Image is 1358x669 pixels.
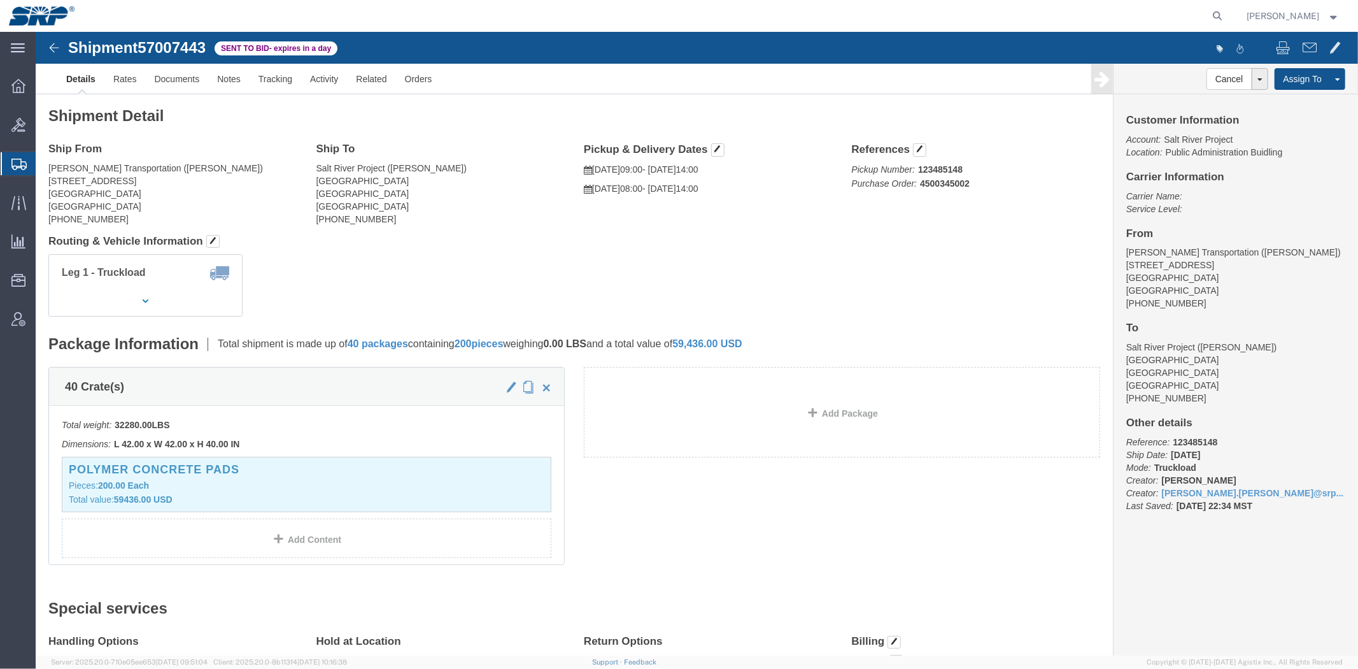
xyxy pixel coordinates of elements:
[1247,9,1320,23] span: Marissa Camacho
[36,32,1358,656] iframe: FS Legacy Container
[1147,657,1343,668] span: Copyright © [DATE]-[DATE] Agistix Inc., All Rights Reserved
[624,658,656,666] a: Feedback
[156,658,208,666] span: [DATE] 09:51:04
[592,658,624,666] a: Support
[51,658,208,666] span: Server: 2025.20.0-710e05ee653
[297,658,347,666] span: [DATE] 10:16:38
[213,658,347,666] span: Client: 2025.20.0-8b113f4
[9,6,74,25] img: logo
[1247,8,1341,24] button: [PERSON_NAME]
